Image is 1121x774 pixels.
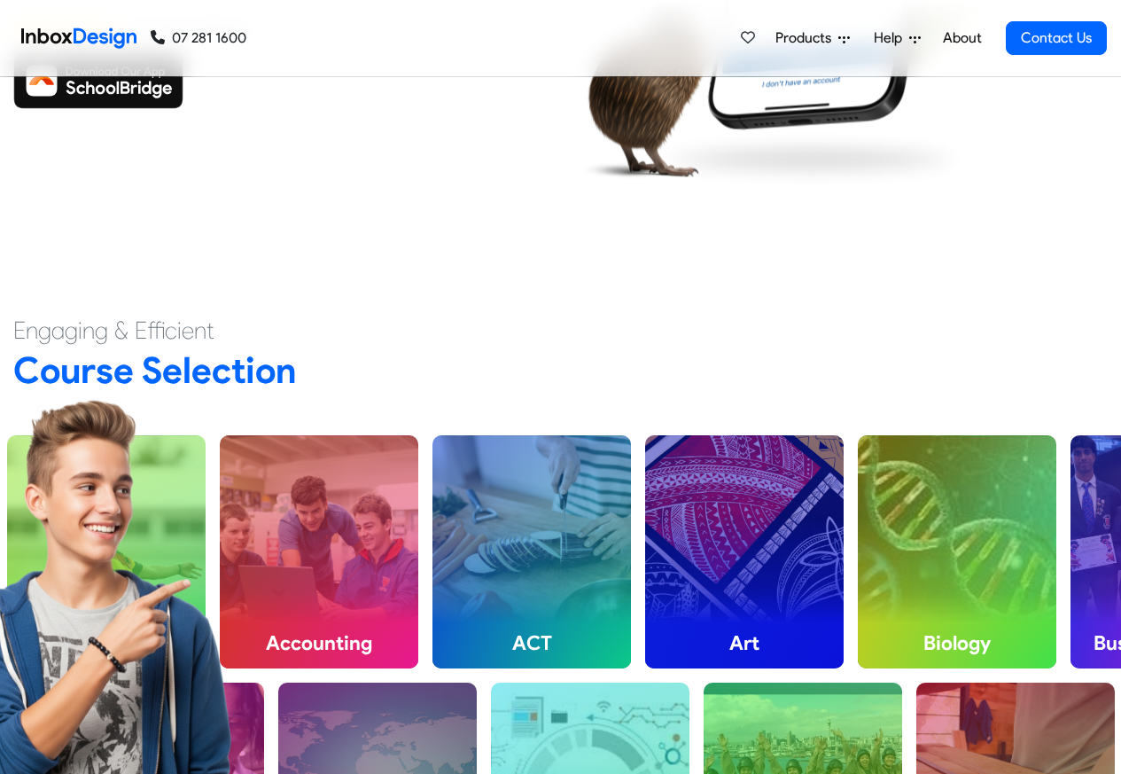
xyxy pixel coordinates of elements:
a: About [938,20,986,56]
h4: Accounting [220,617,418,668]
h4: Engaging & Efficient [13,315,1108,347]
a: 07 281 1600 [151,27,246,49]
h2: Course Selection [13,348,1108,393]
span: Help [874,27,909,49]
a: Help [867,20,928,56]
h4: ACT [432,617,631,668]
h4: Art [645,617,844,668]
a: Products [768,20,857,56]
img: Download SchoolBridge App [13,52,183,109]
img: shadow.png [648,124,973,194]
h4: Biology [858,617,1056,668]
a: Contact Us [1006,21,1107,55]
span: Products [775,27,838,49]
